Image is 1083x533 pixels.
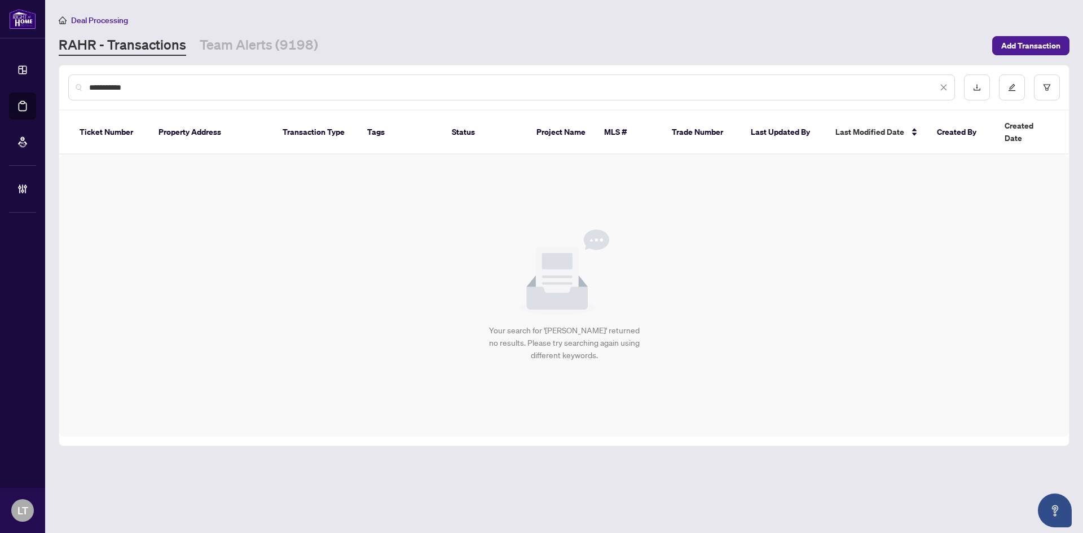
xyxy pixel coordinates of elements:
img: Null State Icon [519,230,609,315]
span: LT [17,503,28,518]
a: Team Alerts (9198) [200,36,318,56]
th: Property Address [149,111,274,155]
span: Deal Processing [71,15,128,25]
th: Created Date [996,111,1075,155]
th: MLS # [595,111,663,155]
span: Last Modified Date [835,126,904,138]
th: Ticket Number [71,111,149,155]
th: Project Name [527,111,595,155]
a: RAHR - Transactions [59,36,186,56]
button: edit [999,74,1025,100]
span: home [59,16,67,24]
span: close [940,83,948,91]
th: Trade Number [663,111,742,155]
button: download [964,74,990,100]
button: filter [1034,74,1060,100]
span: filter [1043,83,1051,91]
th: Transaction Type [274,111,358,155]
button: Add Transaction [992,36,1069,55]
div: Your search for '[PERSON_NAME]' returned no results. Please try searching again using different k... [488,324,641,362]
span: download [973,83,981,91]
th: Status [443,111,527,155]
button: Open asap [1038,494,1072,527]
img: logo [9,8,36,29]
th: Tags [358,111,443,155]
span: Created Date [1005,120,1052,144]
th: Created By [928,111,996,155]
th: Last Modified Date [826,111,928,155]
th: Last Updated By [742,111,826,155]
span: edit [1008,83,1016,91]
span: Add Transaction [1001,37,1060,55]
